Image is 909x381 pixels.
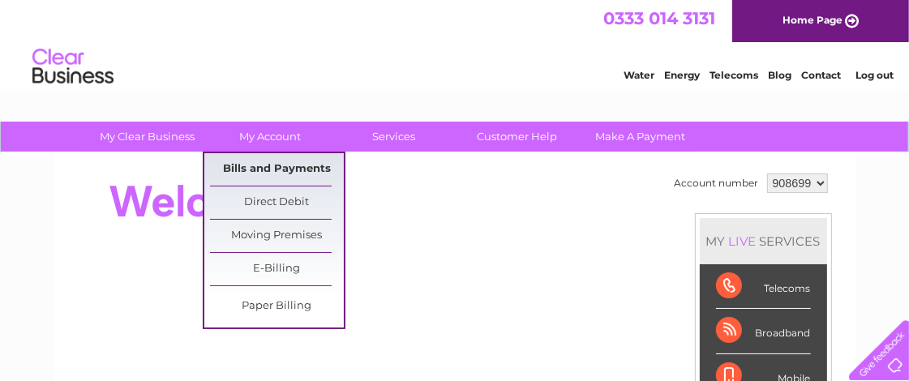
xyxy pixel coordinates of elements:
[603,8,715,28] a: 0333 014 3131
[210,220,344,252] a: Moving Premises
[700,218,827,264] div: MY SERVICES
[80,122,214,152] a: My Clear Business
[450,122,584,152] a: Customer Help
[716,264,811,309] div: Telecoms
[210,186,344,219] a: Direct Debit
[710,69,758,81] a: Telecoms
[624,69,654,81] a: Water
[726,233,760,249] div: LIVE
[671,169,763,197] td: Account number
[210,290,344,323] a: Paper Billing
[768,69,791,81] a: Blog
[573,122,707,152] a: Make A Payment
[72,9,838,79] div: Clear Business is a trading name of Verastar Limited (registered in [GEOGRAPHIC_DATA] No. 3667643...
[664,69,700,81] a: Energy
[210,153,344,186] a: Bills and Payments
[716,309,811,353] div: Broadband
[855,69,894,81] a: Log out
[801,69,841,81] a: Contact
[32,42,114,92] img: logo.png
[204,122,337,152] a: My Account
[327,122,461,152] a: Services
[210,253,344,285] a: E-Billing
